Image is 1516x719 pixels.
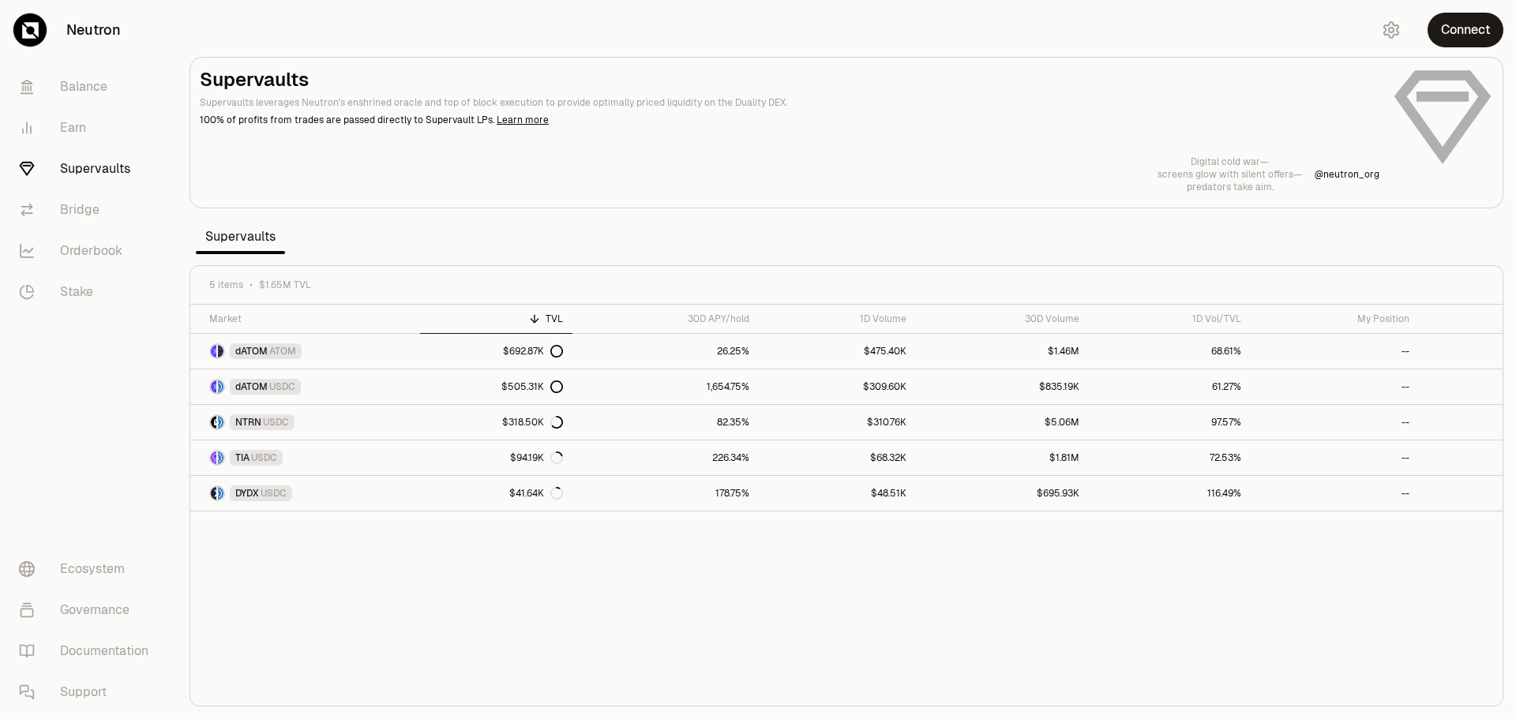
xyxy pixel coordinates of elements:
a: Ecosystem [6,549,171,590]
img: USDC Logo [218,416,223,429]
a: 178.75% [572,476,759,511]
div: TVL [430,313,564,325]
img: NTRN Logo [211,416,216,429]
img: USDC Logo [218,451,223,464]
img: DYDX Logo [211,487,216,500]
a: $1.81M [916,440,1088,475]
a: $5.06M [916,405,1088,440]
a: -- [1251,440,1419,475]
a: $318.50K [420,405,573,440]
div: 30D Volume [925,313,1079,325]
a: dATOM LogoATOM LogodATOMATOM [190,334,420,369]
a: DYDX LogoUSDC LogoDYDXUSDC [190,476,420,511]
span: 5 items [209,279,243,291]
img: ATOM Logo [218,345,223,358]
span: USDC [263,416,289,429]
p: Supervaults leverages Neutron's enshrined oracle and top of block execution to provide optimally ... [200,95,1379,110]
a: -- [1251,476,1419,511]
div: 1D Volume [768,313,906,325]
a: Learn more [497,114,549,126]
p: @ neutron_org [1315,168,1379,181]
div: $318.50K [502,416,563,429]
div: 1D Vol/TVL [1098,313,1241,325]
a: 1,654.75% [572,369,759,404]
span: ATOM [269,345,296,358]
p: 100% of profits from trades are passed directly to Supervault LPs. [200,113,1379,127]
a: $475.40K [759,334,916,369]
span: USDC [269,380,295,393]
a: $68.32K [759,440,916,475]
a: NTRN LogoUSDC LogoNTRNUSDC [190,405,420,440]
span: dATOM [235,380,268,393]
a: 226.34% [572,440,759,475]
div: Market [209,313,411,325]
a: 97.57% [1089,405,1251,440]
a: Documentation [6,631,171,672]
a: $310.76K [759,405,916,440]
a: 82.35% [572,405,759,440]
a: Balance [6,66,171,107]
span: Supervaults [196,221,285,253]
a: Supervaults [6,148,171,189]
span: USDC [261,487,287,500]
a: Governance [6,590,171,631]
a: 72.53% [1089,440,1251,475]
button: Connect [1428,13,1503,47]
span: TIA [235,451,250,464]
a: $94.19K [420,440,573,475]
a: -- [1251,369,1419,404]
span: NTRN [235,416,261,429]
h2: Supervaults [200,67,1379,92]
a: $505.31K [420,369,573,404]
a: TIA LogoUSDC LogoTIAUSDC [190,440,420,475]
div: $94.19K [510,451,563,464]
p: screens glow with silent offers— [1158,168,1302,181]
img: USDC Logo [218,487,223,500]
a: dATOM LogoUSDC LogodATOMUSDC [190,369,420,404]
a: $1.46M [916,334,1088,369]
a: Earn [6,107,171,148]
a: $41.64K [420,476,573,511]
span: $1.65M TVL [259,279,311,291]
div: $505.31K [501,380,563,393]
div: $41.64K [509,487,563,500]
div: 30D APY/hold [582,313,749,325]
a: Support [6,672,171,713]
span: DYDX [235,487,259,500]
a: 68.61% [1089,334,1251,369]
a: -- [1251,405,1419,440]
a: $692.87K [420,334,573,369]
img: USDC Logo [218,380,223,393]
a: 61.27% [1089,369,1251,404]
a: $48.51K [759,476,916,511]
a: Bridge [6,189,171,230]
img: dATOM Logo [211,345,216,358]
a: 116.49% [1089,476,1251,511]
img: dATOM Logo [211,380,216,393]
div: My Position [1260,313,1409,325]
p: Digital cold war— [1158,155,1302,168]
a: $695.93K [916,476,1088,511]
img: TIA Logo [211,451,216,464]
div: $692.87K [503,345,563,358]
a: $309.60K [759,369,916,404]
a: -- [1251,334,1419,369]
a: $835.19K [916,369,1088,404]
a: Orderbook [6,230,171,271]
a: Digital cold war—screens glow with silent offers—predators take aim. [1158,155,1302,193]
a: @neutron_org [1315,168,1379,181]
a: 26.25% [572,334,759,369]
span: dATOM [235,345,268,358]
p: predators take aim. [1158,181,1302,193]
span: USDC [251,451,277,464]
a: Stake [6,271,171,313]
